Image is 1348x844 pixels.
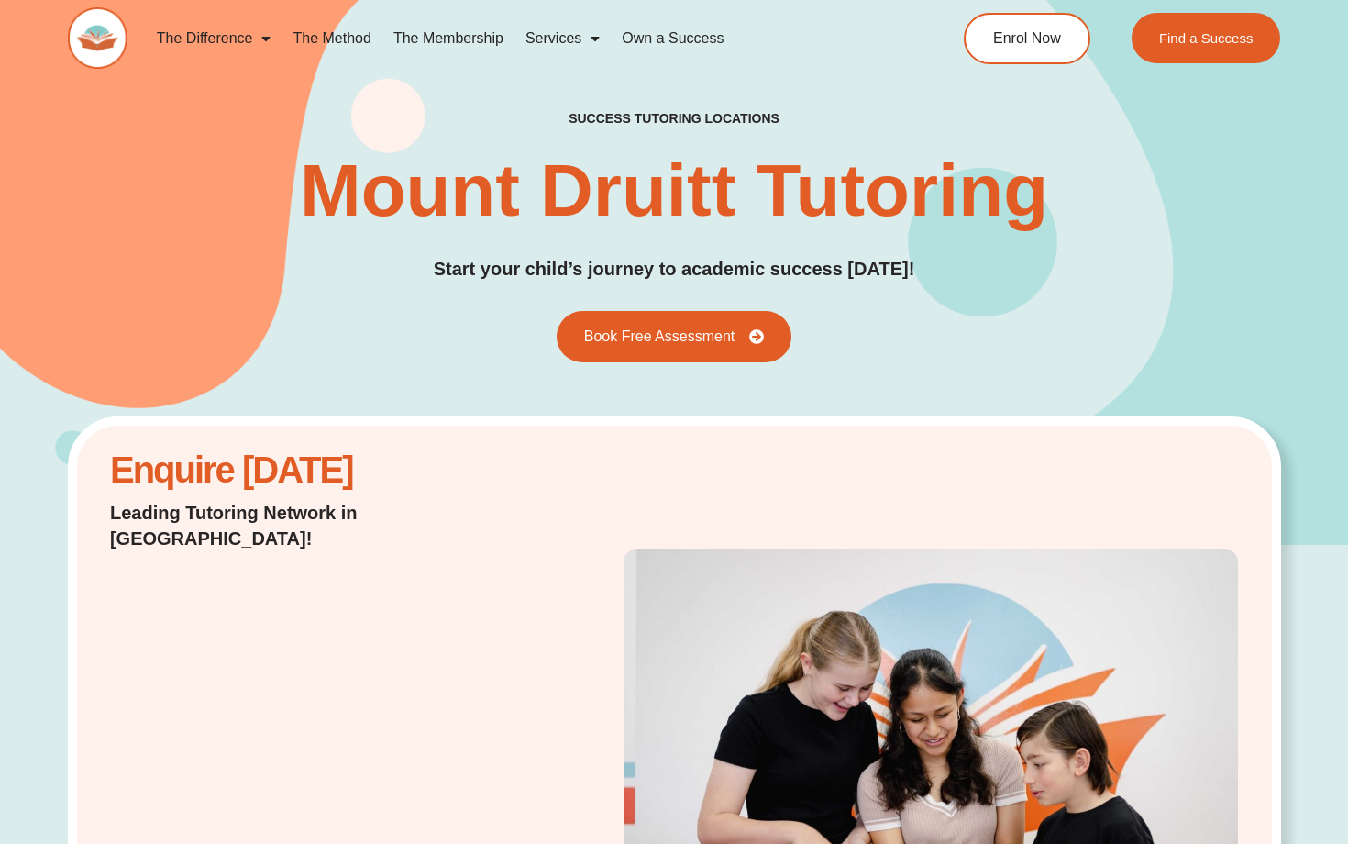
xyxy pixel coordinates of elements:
[569,110,779,127] h2: success tutoring locations
[110,459,514,482] h2: Enquire [DATE]
[1159,31,1254,45] span: Find a Success
[611,17,735,60] a: Own a Success
[146,17,282,60] a: The Difference
[964,13,1090,64] a: Enrol Now
[514,17,611,60] a: Services
[300,154,1048,228] h1: Mount Druitt Tutoring
[993,31,1061,46] span: Enrol Now
[382,17,514,60] a: The Membership
[282,17,381,60] a: The Method
[557,311,792,362] a: Book Free Assessment
[1132,13,1281,63] a: Find a Success
[434,255,915,283] p: Start your child’s journey to academic success [DATE]!
[110,500,514,551] p: Leading Tutoring Network in [GEOGRAPHIC_DATA]!
[146,17,895,60] nav: Menu
[584,329,735,344] span: Book Free Assessment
